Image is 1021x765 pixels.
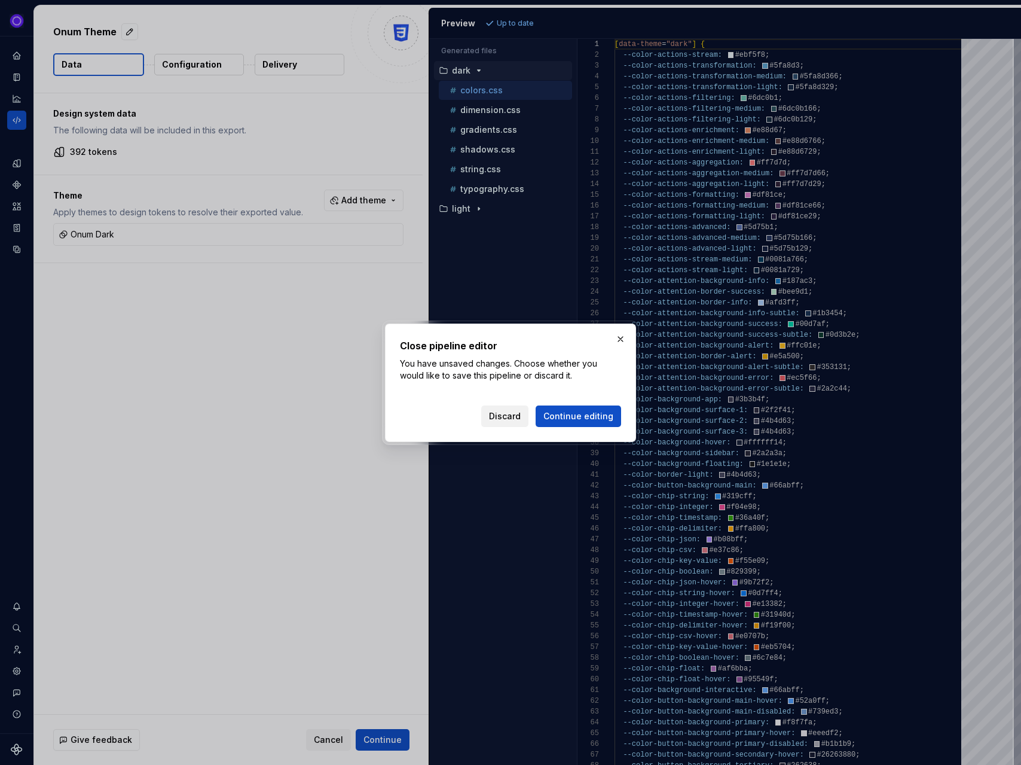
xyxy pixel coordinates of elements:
[400,339,621,353] h2: Close pipeline editor
[489,410,521,422] span: Discard
[536,406,621,427] button: Continue editing
[481,406,528,427] button: Discard
[400,358,621,382] p: You have unsaved changes. Choose whether you would like to save this pipeline or discard it.
[543,410,613,422] span: Continue editing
